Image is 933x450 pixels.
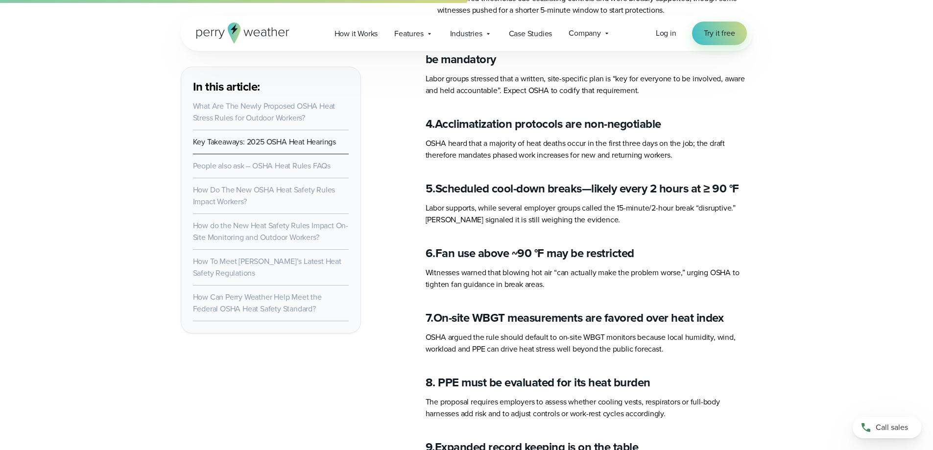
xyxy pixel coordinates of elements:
[426,35,746,68] strong: Written [MEDICAL_DATA] & Injury Prevention Plan (HIIPP) will be mandatory
[426,202,753,226] p: Labor supports, while several employer groups called the 15-minute/2-hour break “disruptive.” [PE...
[193,220,348,243] a: How do the New Heat Safety Rules Impact On-Site Monitoring and Outdoor Workers?
[426,138,753,161] p: OSHA heard that a majority of heat deaths occur in the first three days on the job; the draft the...
[426,116,753,132] h4: 4.
[435,244,634,262] strong: Fan use above ~90 °F may be restricted
[394,28,423,40] span: Features
[433,309,724,327] strong: On-site WBGT measurements are favored over heat index
[193,256,341,279] a: How To Meet [PERSON_NAME]’s Latest Heat Safety Regulations
[426,267,753,290] p: Witnesses warned that blowing hot air “can actually make the problem worse,” urging OSHA to tight...
[426,36,753,67] h4: 3.
[656,27,676,39] a: Log in
[426,332,753,355] p: OSHA argued the rule should default to on-site WBGT monitors because local humidity, wind, worklo...
[193,100,335,123] a: What Are The Newly Proposed OSHA Heat Stress Rules for Outdoor Workers?
[426,245,753,261] h4: 6.
[193,184,335,207] a: How Do The New OSHA Heat Safety Rules Impact Workers?
[569,27,601,39] span: Company
[326,24,386,44] a: How it Works
[509,28,552,40] span: Case Studies
[704,27,735,39] span: Try it free
[876,422,908,433] span: Call sales
[193,160,331,171] a: People also ask – OSHA Heat Rules FAQs
[193,291,322,314] a: How Can Perry Weather Help Meet the Federal OSHA Heat Safety Standard?
[501,24,561,44] a: Case Studies
[692,22,747,45] a: Try it free
[426,73,753,96] p: Labor groups stressed that a written, site-specific plan is “key for everyone to be involved, awa...
[426,374,650,391] strong: 8. PPE must be evaluated for its heat burden
[193,136,336,147] a: Key Takeaways: 2025 OSHA Heat Hearings
[853,417,921,438] a: Call sales
[426,181,753,196] h4: 5.
[193,79,349,95] h3: In this article:
[435,180,739,197] strong: Scheduled cool-down breaks—likely every 2 hours at ≥ 90 °F
[435,115,661,133] strong: Acclimatization protocols are non-negotiable
[335,28,378,40] span: How it Works
[426,310,753,326] h4: 7.
[450,28,482,40] span: Industries
[426,396,753,420] p: The proposal requires employers to assess whether cooling vests, respirators or full-body harness...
